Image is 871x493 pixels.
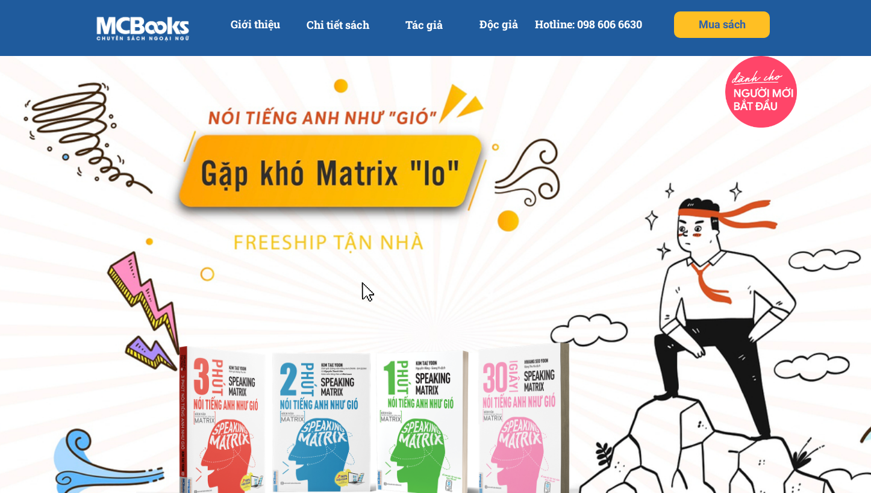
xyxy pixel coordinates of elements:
p: Tác giả [389,11,460,39]
p: Giới thiệu [224,11,287,38]
p: Chi tiết sách [299,11,376,39]
p: Hotline: 098 606 6630 [529,11,647,38]
p: Mua sách [674,11,770,38]
p: Độc giả [466,11,531,38]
